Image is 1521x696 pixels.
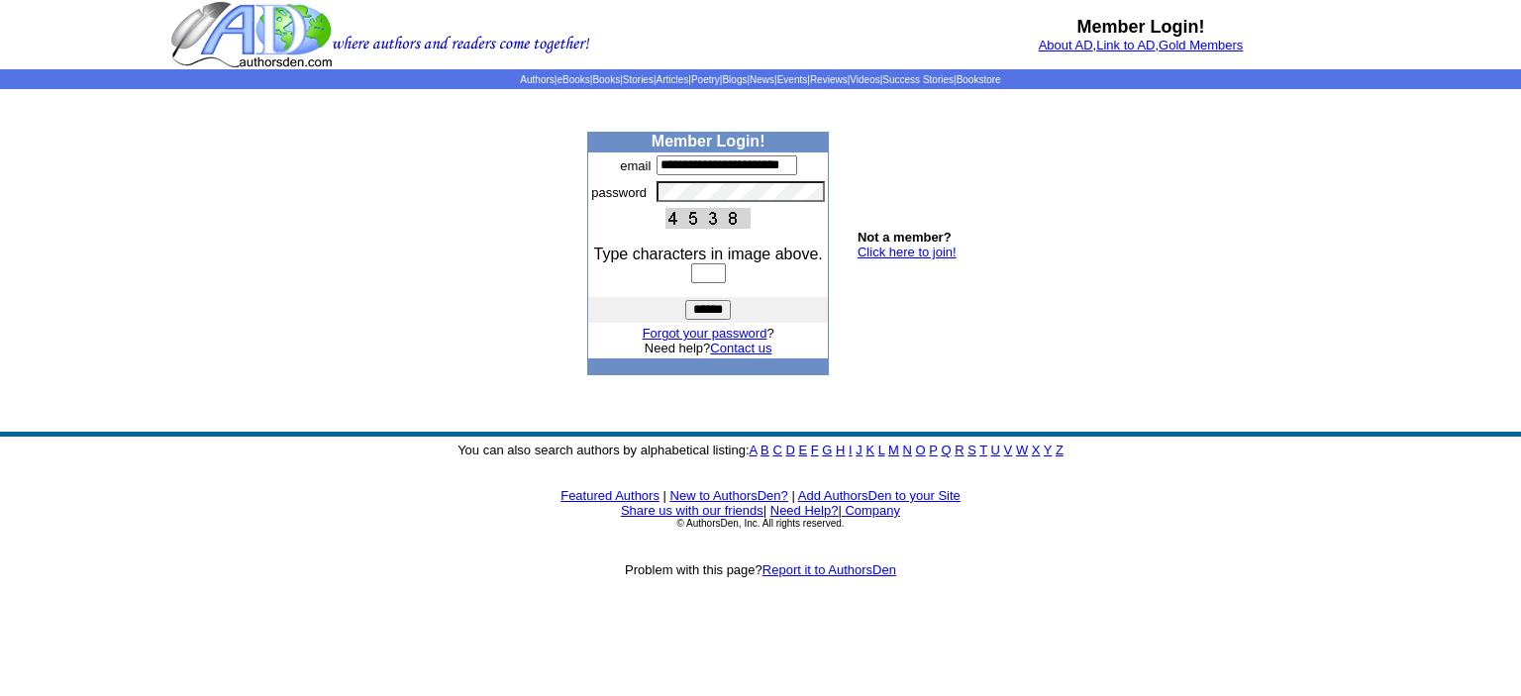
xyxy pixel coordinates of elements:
a: U [991,443,1000,457]
a: eBooks [557,74,589,85]
font: Need help? [645,341,772,355]
span: | | | | | | | | | | | | [520,74,1000,85]
a: News [750,74,774,85]
a: P [929,443,937,457]
a: Poetry [691,74,720,85]
a: B [760,443,769,457]
a: K [865,443,874,457]
a: R [955,443,963,457]
a: X [1032,443,1041,457]
a: Books [592,74,620,85]
a: Click here to join! [858,245,957,259]
a: Y [1044,443,1052,457]
font: ? [643,326,774,341]
a: M [888,443,899,457]
a: Featured Authors [560,488,659,503]
a: H [836,443,845,457]
a: Link to AD [1096,38,1155,52]
a: N [903,443,912,457]
a: O [916,443,926,457]
font: email [620,158,651,173]
font: | [763,503,766,518]
a: Share us with our friends [621,503,763,518]
b: Not a member? [858,230,952,245]
a: Z [1056,443,1064,457]
a: Company [845,503,900,518]
font: password [591,185,647,200]
font: Problem with this page? [625,562,896,577]
a: Articles [657,74,689,85]
a: Events [777,74,808,85]
b: Member Login! [1077,17,1205,37]
a: Gold Members [1159,38,1243,52]
a: Stories [623,74,654,85]
a: Need Help? [770,503,839,518]
a: Success Stories [882,74,954,85]
img: This Is CAPTCHA Image [665,208,751,229]
a: T [979,443,987,457]
a: Reviews [810,74,848,85]
a: S [967,443,976,457]
font: , , [1039,38,1244,52]
a: Contact us [710,341,771,355]
a: Report it to AuthorsDen [762,562,896,577]
a: Forgot your password [643,326,767,341]
font: | [838,503,900,518]
b: Member Login! [652,133,765,149]
a: G [822,443,832,457]
a: Bookstore [957,74,1001,85]
a: Q [941,443,951,457]
a: Blogs [722,74,747,85]
a: W [1016,443,1028,457]
a: New to AuthorsDen? [670,488,788,503]
a: C [772,443,781,457]
font: You can also search authors by alphabetical listing: [457,443,1064,457]
a: F [811,443,819,457]
a: J [856,443,862,457]
a: E [798,443,807,457]
font: | [791,488,794,503]
a: I [849,443,853,457]
font: Type characters in image above. [594,246,823,262]
a: V [1004,443,1013,457]
a: A [750,443,758,457]
font: | [663,488,666,503]
a: Authors [520,74,554,85]
a: About AD [1039,38,1093,52]
a: Add AuthorsDen to your Site [798,488,961,503]
a: D [785,443,794,457]
font: © AuthorsDen, Inc. All rights reserved. [676,518,844,529]
a: L [878,443,885,457]
a: Videos [850,74,879,85]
